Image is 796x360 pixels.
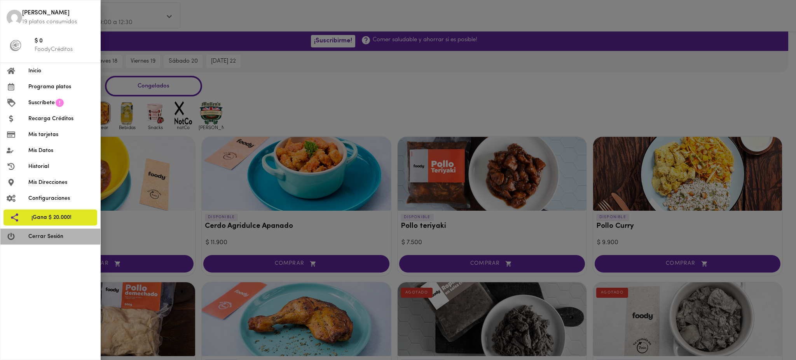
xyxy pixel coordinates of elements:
[28,163,94,171] span: Historial
[751,315,788,352] iframe: Messagebird Livechat Widget
[28,232,94,241] span: Cerrar Sesión
[28,83,94,91] span: Programa platos
[10,40,21,51] img: foody-creditos-black.png
[31,213,91,222] span: ¡Gana $ 20.000!
[22,9,94,18] span: [PERSON_NAME]
[28,147,94,155] span: Mis Datos
[28,115,94,123] span: Recarga Créditos
[35,37,94,46] span: $ 0
[28,194,94,203] span: Configuraciones
[28,131,94,139] span: Mis tarjetas
[22,18,94,26] p: 19 platos consumidos
[28,99,55,107] span: Suscríbete
[35,45,94,54] p: FoodyCréditos
[28,178,94,187] span: Mis Direcciones
[28,67,94,75] span: Inicio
